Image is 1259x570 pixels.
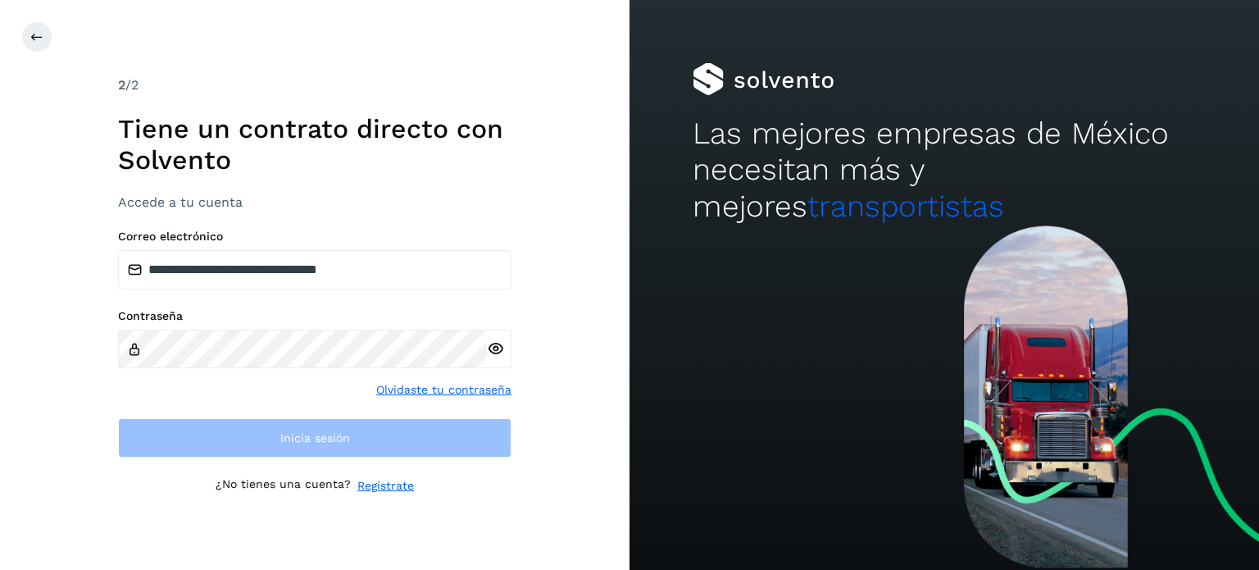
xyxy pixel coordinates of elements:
button: Inicia sesión [118,418,511,458]
a: Regístrate [357,477,414,495]
div: /2 [118,75,511,95]
span: 2 [118,77,125,93]
a: Olvidaste tu contraseña [376,381,511,399]
label: Correo electrónico [118,230,511,244]
p: ¿No tienes una cuenta? [216,477,351,495]
h2: Las mejores empresas de México necesitan más y mejores [693,116,1196,225]
span: Inicia sesión [280,432,350,444]
label: Contraseña [118,309,511,323]
h3: Accede a tu cuenta [118,194,511,210]
span: transportistas [807,189,1004,224]
h1: Tiene un contrato directo con Solvento [118,113,511,176]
